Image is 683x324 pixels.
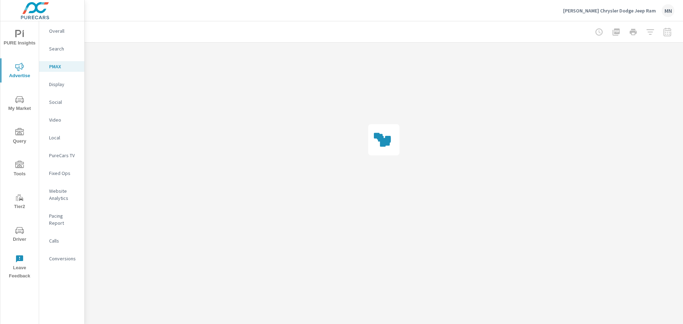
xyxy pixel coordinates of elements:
div: Fixed Ops [39,168,84,179]
div: Conversions [39,253,84,264]
p: Overall [49,27,79,34]
p: PureCars TV [49,152,79,159]
span: Query [2,128,37,145]
div: Website Analytics [39,186,84,203]
div: Video [39,115,84,125]
div: PureCars TV [39,150,84,161]
p: Search [49,45,79,52]
p: Calls [49,237,79,244]
div: PMAX [39,61,84,72]
p: Conversions [49,255,79,262]
div: Social [39,97,84,107]
span: Tools [2,161,37,178]
div: MN [662,4,674,17]
p: Fixed Ops [49,170,79,177]
div: nav menu [0,21,39,283]
p: [PERSON_NAME] Chrysler Dodge Jeep Ram [563,7,656,14]
span: Advertise [2,63,37,80]
p: Display [49,81,79,88]
div: Overall [39,26,84,36]
p: Social [49,99,79,106]
span: My Market [2,95,37,113]
span: PURE Insights [2,30,37,47]
span: Leave Feedback [2,255,37,280]
div: Display [39,79,84,90]
p: Video [49,116,79,123]
span: Driver [2,226,37,244]
p: Pacing Report [49,212,79,227]
div: Pacing Report [39,211,84,228]
div: Local [39,132,84,143]
p: Website Analytics [49,187,79,202]
p: Local [49,134,79,141]
div: Calls [39,235,84,246]
p: PMAX [49,63,79,70]
span: Tier2 [2,193,37,211]
div: Search [39,43,84,54]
